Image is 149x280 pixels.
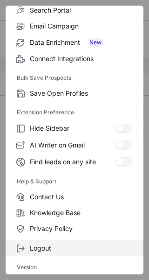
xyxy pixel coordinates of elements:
[6,51,143,67] label: Connect Integrations
[17,174,132,189] label: Help & Support
[30,38,132,47] span: Data Enrichment
[30,244,132,252] span: Logout
[6,240,143,256] label: Logout
[17,70,132,85] label: Bulk Save Prospects
[30,141,115,149] span: AI Writer on Gmail
[6,34,143,51] label: Data Enrichment New
[6,2,143,18] label: Search Portal
[30,55,132,63] span: Connect Integrations
[17,105,132,120] label: Extension Preference
[30,193,132,201] span: Contact Us
[6,154,143,170] label: Find leads on any site
[6,205,143,221] label: Knowledge Base
[6,137,143,154] label: AI Writer on Gmail
[30,124,115,133] span: Hide Sidebar
[6,260,143,275] div: Version
[30,209,132,217] span: Knowledge Base
[88,38,103,47] span: New
[30,158,115,166] span: Find leads on any site
[30,6,132,14] span: Search Portal
[30,89,132,98] span: Save Open Profiles
[6,120,143,137] label: Hide Sidebar
[30,224,132,233] span: Privacy Policy
[6,221,143,237] label: Privacy Policy
[6,189,143,205] label: Contact Us
[30,22,132,30] span: Email Campaign
[6,85,143,101] label: Save Open Profiles
[6,18,143,34] label: Email Campaign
